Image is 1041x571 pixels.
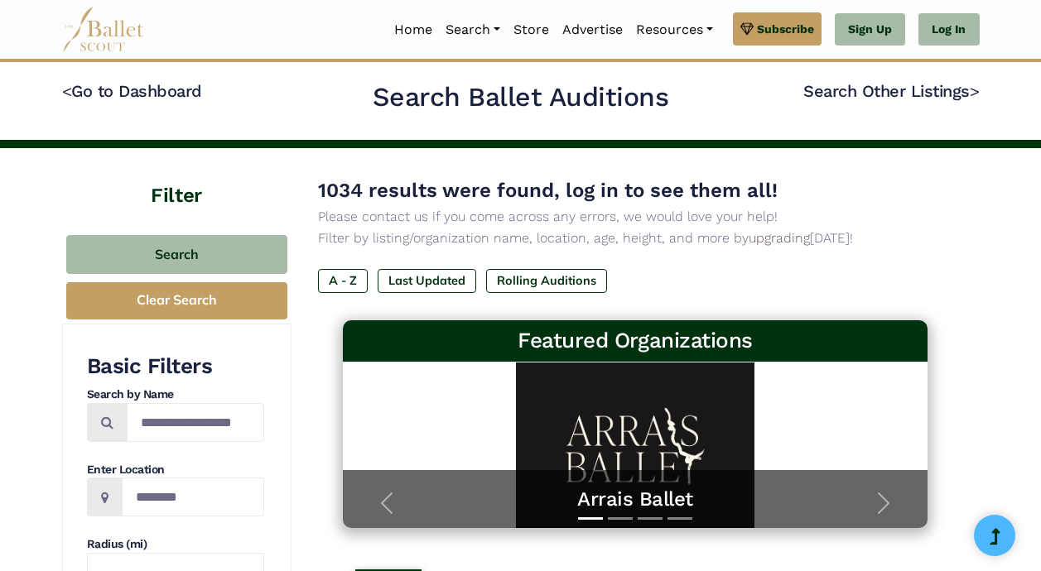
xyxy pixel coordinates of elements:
a: <Go to Dashboard [62,81,202,101]
a: Store [507,12,556,47]
button: Slide 2 [608,509,633,528]
code: < [62,80,72,101]
h4: Search by Name [87,386,264,403]
a: Log In [918,13,979,46]
a: Arrais Ballet [359,487,911,512]
span: Subscribe [757,20,814,38]
label: Last Updated [378,269,476,292]
img: gem.svg [740,20,754,38]
input: Location [122,477,264,516]
h4: Filter [62,148,292,210]
button: Slide 3 [638,509,663,528]
a: Advertise [556,12,629,47]
p: Please contact us if you come across any errors, we would love your help! [318,206,953,228]
button: Slide 1 [578,509,603,528]
p: Filter by listing/organization name, location, age, height, and more by [DATE]! [318,228,953,249]
h3: Featured Organizations [356,327,914,355]
label: A - Z [318,269,368,292]
button: Clear Search [66,282,287,319]
span: 1034 results were found, log in to see them all! [318,179,778,202]
a: Search [439,12,507,47]
a: Resources [629,12,720,47]
h2: Search Ballet Auditions [373,80,669,115]
h3: Basic Filters [87,353,264,381]
a: Sign Up [835,13,905,46]
code: > [970,80,980,101]
h4: Radius (mi) [87,536,264,553]
a: Home [388,12,439,47]
h4: Enter Location [87,462,264,478]
a: Subscribe [733,12,822,46]
button: Search [66,235,287,274]
a: upgrading [749,230,810,246]
a: Search Other Listings> [803,81,979,101]
label: Rolling Auditions [486,269,607,292]
button: Slide 4 [667,509,692,528]
input: Search by names... [127,403,264,442]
